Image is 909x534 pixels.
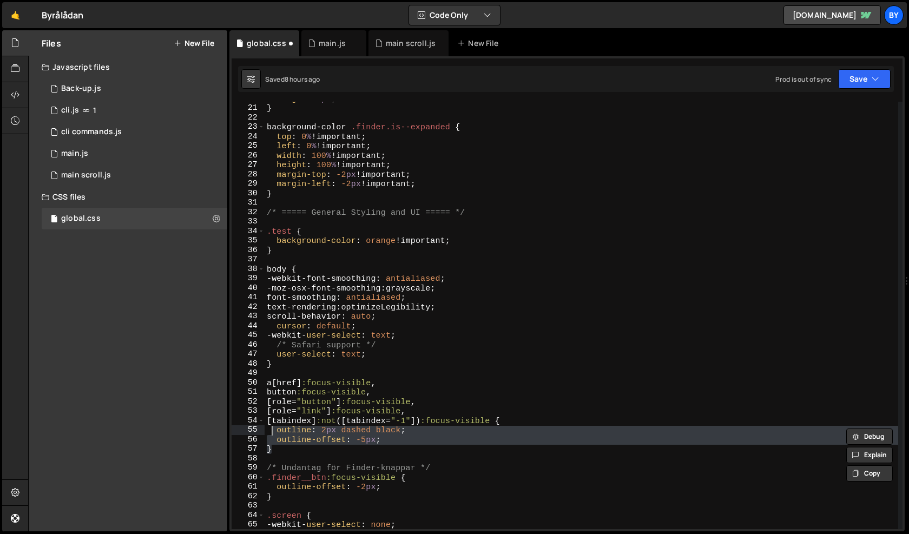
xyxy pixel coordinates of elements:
div: 49 [232,368,265,378]
div: 29 [232,179,265,189]
div: 38 [232,265,265,274]
h2: Files [42,37,61,49]
div: main.js [61,149,88,159]
div: 52 [232,397,265,407]
div: global.css [61,214,101,223]
div: 63 [232,501,265,511]
div: 58 [232,454,265,464]
div: main scroll.js [386,38,436,49]
div: 26 [232,151,265,161]
div: 10338/23933.js [42,143,227,164]
div: 25 [232,141,265,151]
div: 60 [232,473,265,483]
div: 62 [232,492,265,502]
div: 44 [232,321,265,331]
div: Javascript files [29,56,227,78]
button: Save [838,69,891,89]
div: 23 [232,122,265,132]
button: New File [174,39,214,48]
div: 51 [232,387,265,397]
div: Saved [265,75,320,84]
a: By [884,5,904,25]
div: 50 [232,378,265,388]
div: 43 [232,312,265,321]
div: 48 [232,359,265,369]
div: 36 [232,246,265,255]
div: 34 [232,227,265,236]
div: 57 [232,444,265,454]
div: Byrålådan [42,9,83,22]
div: 41 [232,293,265,302]
button: Explain [846,447,893,463]
button: Code Only [409,5,500,25]
span: 1 [93,106,96,115]
div: 10338/24973.js [42,164,227,186]
div: 31 [232,198,265,208]
div: 47 [232,350,265,359]
div: global.css [247,38,286,49]
div: 10338/24355.js [42,121,227,143]
div: 61 [232,482,265,492]
div: 27 [232,160,265,170]
div: 37 [232,255,265,265]
div: 40 [232,284,265,293]
div: cli.js [61,106,79,115]
div: 32 [232,208,265,217]
div: cli commands.js [61,127,122,137]
div: 54 [232,416,265,426]
div: 10338/23371.js [42,100,227,121]
a: [DOMAIN_NAME] [783,5,881,25]
div: main.js [319,38,346,49]
div: New File [457,38,503,49]
a: 🤙 [2,2,29,28]
div: 22 [232,113,265,123]
div: 35 [232,236,265,246]
button: Debug [846,428,893,445]
div: main scroll.js [61,170,111,180]
div: 24 [232,132,265,142]
div: 45 [232,331,265,340]
div: 56 [232,435,265,445]
div: Back-up.js [61,84,101,94]
div: Prod is out of sync [775,75,832,84]
div: 8 hours ago [285,75,320,84]
div: 59 [232,463,265,473]
div: 28 [232,170,265,180]
div: 55 [232,425,265,435]
div: 21 [232,103,265,113]
div: 10338/24192.css [42,208,227,229]
div: 10338/35579.js [42,78,227,100]
div: 53 [232,406,265,416]
div: 42 [232,302,265,312]
div: 30 [232,189,265,199]
div: CSS files [29,186,227,208]
div: 39 [232,274,265,284]
button: Copy [846,465,893,482]
div: 46 [232,340,265,350]
div: 65 [232,520,265,530]
div: 64 [232,511,265,520]
div: 33 [232,217,265,227]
